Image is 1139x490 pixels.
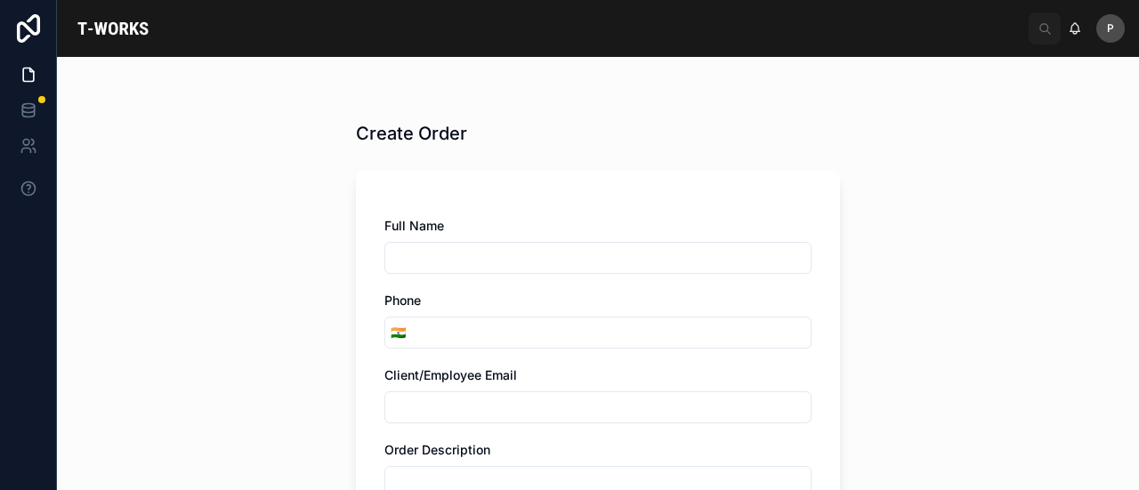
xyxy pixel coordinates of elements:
[384,367,517,382] span: Client/Employee Email
[356,121,467,146] h1: Create Order
[384,442,490,457] span: Order Description
[384,293,421,308] span: Phone
[1107,21,1114,36] span: P
[71,14,155,43] img: App logo
[391,324,406,341] span: 🇮🇳
[385,317,411,349] button: Select Button
[384,218,444,233] span: Full Name
[169,9,1029,16] div: scrollable content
